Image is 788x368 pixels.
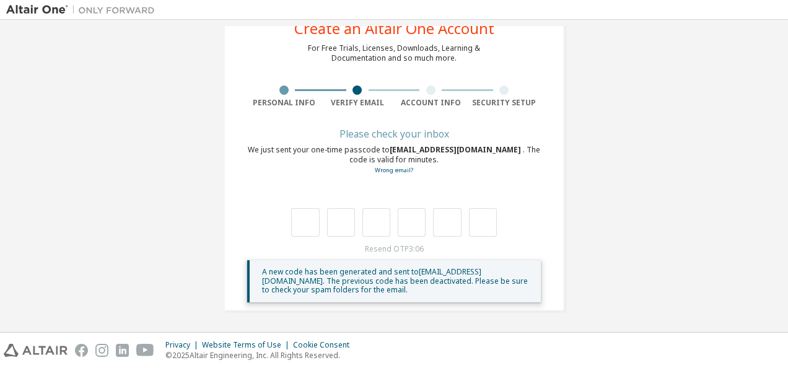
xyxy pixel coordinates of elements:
div: Create an Altair One Account [294,21,494,36]
div: We just sent your one-time passcode to . The code is valid for minutes. [247,145,541,175]
div: Website Terms of Use [202,340,293,350]
img: facebook.svg [75,344,88,357]
div: Account Info [394,98,468,108]
img: altair_logo.svg [4,344,68,357]
div: Personal Info [247,98,321,108]
div: Security Setup [468,98,541,108]
div: Privacy [165,340,202,350]
img: youtube.svg [136,344,154,357]
img: instagram.svg [95,344,108,357]
div: Cookie Consent [293,340,357,350]
span: [EMAIL_ADDRESS][DOMAIN_NAME] [390,144,523,155]
span: A new code has been generated and sent to [EMAIL_ADDRESS][DOMAIN_NAME] . The previous code has be... [262,266,528,295]
a: Go back to the registration form [375,166,413,174]
div: For Free Trials, Licenses, Downloads, Learning & Documentation and so much more. [308,43,480,63]
img: Altair One [6,4,161,16]
img: linkedin.svg [116,344,129,357]
div: Please check your inbox [247,130,541,138]
div: Verify Email [321,98,395,108]
p: © 2025 Altair Engineering, Inc. All Rights Reserved. [165,350,357,361]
